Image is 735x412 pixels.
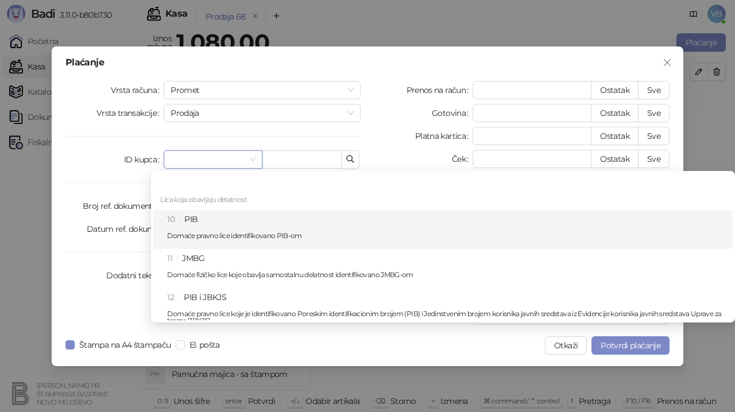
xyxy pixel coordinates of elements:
[167,213,726,246] div: PIB
[638,127,670,145] button: Sve
[65,58,670,67] div: Plaćanje
[663,58,672,67] span: close
[591,104,639,122] button: Ostatak
[87,220,164,238] label: Datum ref. dokum.
[415,127,473,145] label: Platna kartica
[638,104,670,122] button: Sve
[658,53,676,72] button: Close
[601,340,660,351] span: Potvrdi plaćanje
[106,266,164,285] label: Dodatni tekst
[153,192,733,210] div: Lica koja obavljaju delatnost
[452,150,473,168] label: Ček
[75,339,176,351] span: Štampa na A4 štampaču
[591,336,670,355] button: Potvrdi plaćanje
[658,58,676,67] span: Zatvori
[96,104,164,122] label: Vrsta transakcije
[171,81,354,99] span: Promet
[167,214,175,224] span: 10
[167,271,726,278] p: Domaće fizičko lice koje obavlja samostalnu delatnost identifikovano JMBG-om
[185,339,225,351] span: El. pošta
[167,253,172,263] span: 11
[167,310,726,324] p: Domaće pravno lice koje je identifikovano Poreskim identifikacionim brojem (PIB) i Jedinstvenim b...
[167,232,726,239] p: Domaće pravno lice identifikovano PIB-om
[171,104,354,122] span: Prodaja
[83,197,164,215] label: Broj ref. dokumenta
[591,81,639,99] button: Ostatak
[638,150,670,168] button: Sve
[545,336,587,355] button: Otkaži
[407,81,473,99] label: Prenos na račun
[591,127,639,145] button: Ostatak
[124,150,164,169] label: ID kupca
[167,291,726,331] div: PIB i JBKJS
[432,104,473,122] label: Gotovina
[167,292,174,302] span: 12
[111,81,164,99] label: Vrsta računa
[638,81,670,99] button: Sve
[591,150,639,168] button: Ostatak
[167,252,726,285] div: JMBG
